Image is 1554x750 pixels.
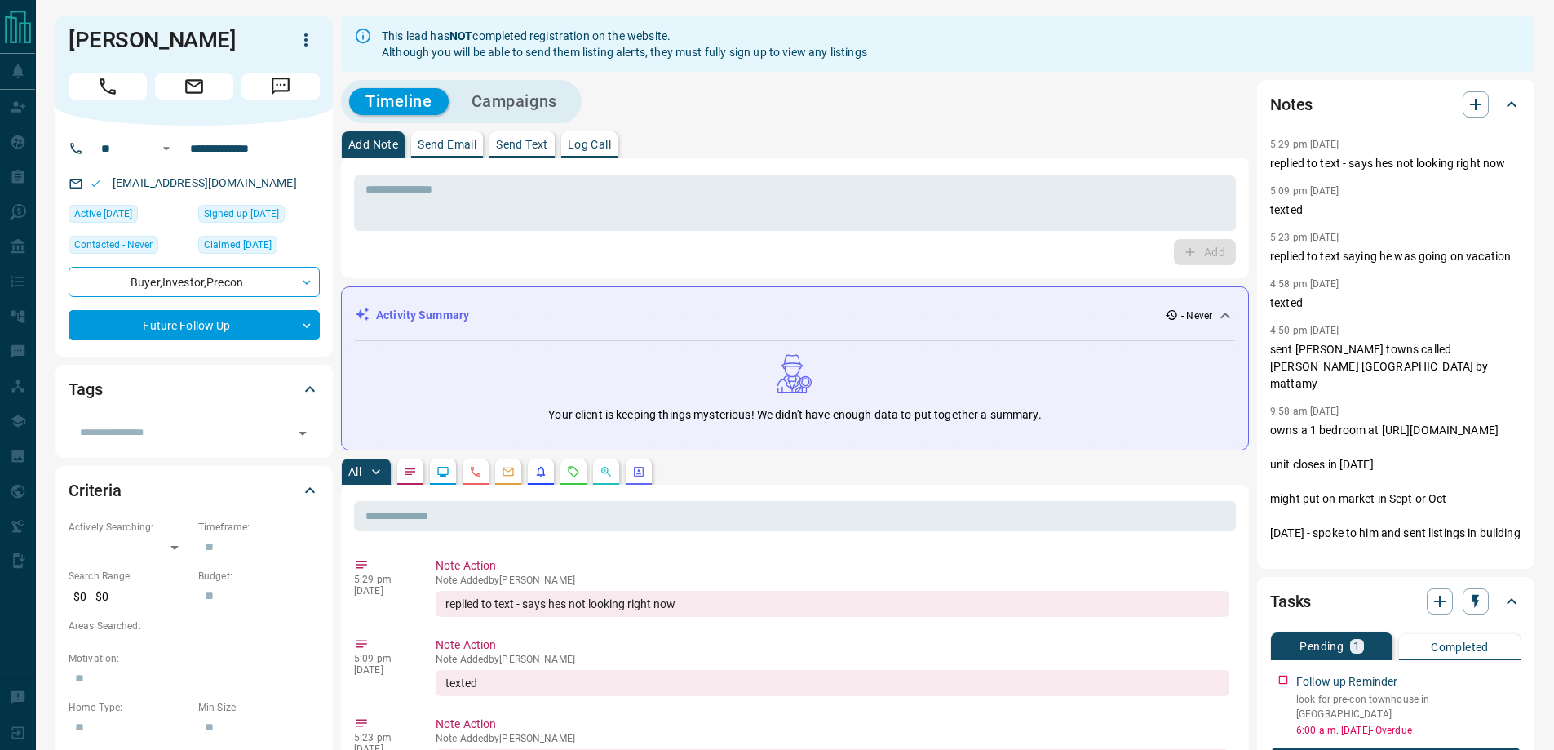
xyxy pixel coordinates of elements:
[548,406,1041,424] p: Your client is keeping things mysterious! We didn't have enough data to put together a summary.
[198,569,320,584] p: Budget:
[382,21,867,67] div: This lead has completed registration on the website. Although you will be able to send them listi...
[600,465,613,478] svg: Opportunities
[1270,202,1521,219] p: texted
[155,73,233,100] span: Email
[69,619,320,633] p: Areas Searched:
[1270,155,1521,172] p: replied to text - says hes not looking right now
[632,465,645,478] svg: Agent Actions
[436,716,1229,733] p: Note Action
[1270,588,1311,615] h2: Tasks
[436,591,1229,617] div: replied to text - says hes not looking right now
[198,236,320,259] div: Wed Jun 04 2025
[354,574,411,585] p: 5:29 pm
[496,139,548,150] p: Send Text
[198,205,320,228] div: Wed Jun 04 2025
[1181,308,1212,323] p: - Never
[241,73,320,100] span: Message
[69,471,320,510] div: Criteria
[355,300,1235,331] div: Activity Summary- Never
[1270,278,1339,290] p: 4:58 pm [DATE]
[1270,85,1521,124] div: Notes
[418,139,476,150] p: Send Email
[436,557,1229,575] p: Note Action
[436,637,1229,654] p: Note Action
[1270,232,1339,243] p: 5:23 pm [DATE]
[348,139,398,150] p: Add Note
[348,466,361,477] p: All
[436,465,449,478] svg: Lead Browsing Activity
[69,569,190,584] p: Search Range:
[1353,641,1360,652] p: 1
[69,73,147,100] span: Call
[568,139,611,150] p: Log Call
[1270,341,1521,393] p: sent [PERSON_NAME] towns called [PERSON_NAME] [GEOGRAPHIC_DATA] by mattamy
[455,88,573,115] button: Campaigns
[1296,723,1521,738] p: 6:00 a.m. [DATE] - Overdue
[1299,641,1344,652] p: Pending
[354,585,411,597] p: [DATE]
[113,176,297,189] a: [EMAIL_ADDRESS][DOMAIN_NAME]
[1270,295,1521,312] p: texted
[69,584,190,610] p: $0 - $0
[1270,185,1339,197] p: 5:09 pm [DATE]
[69,700,190,715] p: Home Type:
[69,27,268,53] h1: [PERSON_NAME]
[349,88,449,115] button: Timeline
[74,206,132,222] span: Active [DATE]
[354,732,411,743] p: 5:23 pm
[1296,692,1521,721] p: look for pre-con townhouse in [GEOGRAPHIC_DATA]
[69,205,190,228] div: Wed Jun 04 2025
[90,178,101,189] svg: Email Valid
[204,206,279,222] span: Signed up [DATE]
[157,139,176,158] button: Open
[69,651,320,666] p: Motivation:
[354,664,411,676] p: [DATE]
[1270,406,1339,417] p: 9:58 am [DATE]
[204,237,272,253] span: Claimed [DATE]
[1296,673,1397,690] p: Follow up Reminder
[1431,641,1489,653] p: Completed
[74,237,153,253] span: Contacted - Never
[354,653,411,664] p: 5:09 pm
[69,376,102,402] h2: Tags
[436,670,1229,696] div: texted
[69,477,122,504] h2: Criteria
[436,575,1229,586] p: Note Added by [PERSON_NAME]
[1270,139,1339,150] p: 5:29 pm [DATE]
[469,465,482,478] svg: Calls
[198,700,320,715] p: Min Size:
[1270,582,1521,621] div: Tasks
[567,465,580,478] svg: Requests
[436,654,1229,665] p: Note Added by [PERSON_NAME]
[69,267,320,297] div: Buyer , Investor , Precon
[534,465,547,478] svg: Listing Alerts
[1270,325,1339,336] p: 4:50 pm [DATE]
[376,307,469,324] p: Activity Summary
[436,733,1229,744] p: Note Added by [PERSON_NAME]
[69,370,320,409] div: Tags
[69,520,190,535] p: Actively Searching:
[404,465,417,478] svg: Notes
[449,29,472,42] strong: NOT
[69,310,320,340] div: Future Follow Up
[198,520,320,535] p: Timeframe:
[291,422,314,445] button: Open
[502,465,515,478] svg: Emails
[1270,91,1313,118] h2: Notes
[1270,248,1521,265] p: replied to text saying he was going on vacation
